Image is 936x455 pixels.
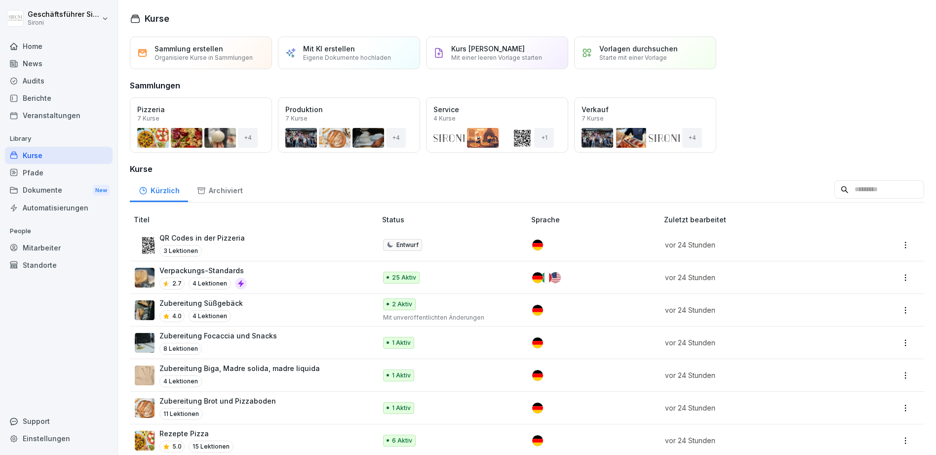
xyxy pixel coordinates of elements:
[285,115,308,122] p: 7 Kurse
[433,115,456,122] p: 4 Kurse
[135,300,155,320] img: p05qwohz0o52ysbx64gsjie8.png
[5,72,113,89] a: Audits
[532,240,543,250] img: de.svg
[189,310,231,322] p: 4 Lektionen
[5,256,113,274] a: Standorte
[5,55,113,72] a: News
[574,97,716,153] a: Verkauf7 Kurse+4
[159,396,276,406] p: Zubereitung Brot und Pizzaboden
[28,19,100,26] p: Sironi
[135,235,155,255] img: lgfor0dbwcft9nw5cbiagph0.png
[135,431,155,451] img: tz25f0fmpb70tuguuhxz5i1d.png
[534,128,554,148] div: + 1
[159,343,202,355] p: 8 Lektionen
[159,363,320,373] p: Zubereitung Biga, Madre solida, madre liquida
[303,44,355,53] p: Mit KI erstellen
[5,413,113,430] div: Support
[532,272,543,283] img: de.svg
[392,371,411,380] p: 1 Aktiv
[532,337,543,348] img: de.svg
[426,97,568,153] a: Service4 Kurse+1
[5,147,113,164] a: Kurse
[28,10,100,19] p: Geschäftsführer Sironi
[5,430,113,447] a: Einstellungen
[135,366,155,385] img: ekvwbgorvm2ocewxw43lsusz.png
[238,128,258,148] div: + 4
[665,435,846,446] p: vor 24 Stunden
[665,272,846,283] p: vor 24 Stunden
[5,131,113,147] p: Library
[130,80,180,91] h3: Sammlungen
[5,199,113,216] a: Automatisierungen
[665,403,846,413] p: vor 24 Stunden
[382,214,528,225] p: Status
[93,185,110,196] div: New
[665,337,846,348] p: vor 24 Stunden
[383,313,516,322] p: Mit unveröffentlichten Änderungen
[433,105,459,114] p: Service
[532,370,543,381] img: de.svg
[137,115,159,122] p: 7 Kurse
[172,312,182,321] p: 4.0
[5,181,113,200] div: Dokumente
[130,177,188,202] a: Kürzlich
[135,398,155,418] img: w9nobtcttnghg4wslidxrrlr.png
[599,54,667,61] p: Starte mit einer Vorlage
[532,435,543,446] img: de.svg
[135,268,155,288] img: fasetpntm7x32yk9zlbwihav.png
[5,89,113,107] a: Berichte
[664,214,858,225] p: Zuletzt bearbeitet
[532,305,543,316] img: de.svg
[159,245,202,257] p: 3 Lektionen
[188,177,251,202] a: Archiviert
[130,163,924,175] h3: Kurse
[392,338,411,347] p: 1 Aktiv
[159,265,247,276] p: Verpackungs-Standards
[278,97,420,153] a: Produktion7 Kurse+4
[599,44,678,53] p: Vorlagen durchsuchen
[159,408,203,420] p: 11 Lektionen
[155,54,253,61] p: Organisiere Kurse in Sammlungen
[189,278,231,290] p: 4 Lektionen
[392,404,411,413] p: 1 Aktiv
[5,107,113,124] a: Veranstaltungen
[137,105,165,114] p: Pizzeria
[155,44,223,53] p: Sammlung erstellen
[134,214,378,225] p: Titel
[159,428,234,439] p: Rezepte Pizza
[582,105,609,114] p: Verkauf
[159,298,243,308] p: Zubereitung Süßgebäck
[145,12,169,25] h1: Kurse
[5,164,113,181] a: Pfade
[5,181,113,200] a: DokumenteNew
[550,272,561,283] img: us.svg
[172,279,182,288] p: 2.7
[303,54,391,61] p: Eigene Dokumente hochladen
[285,105,323,114] p: Produktion
[392,436,412,445] p: 6 Aktiv
[135,333,155,353] img: gxsr99ubtjittqjfg6pwkycm.png
[130,97,272,153] a: Pizzeria7 Kurse+4
[159,233,245,243] p: QR Codes in der Pizzeria
[451,44,525,53] p: Kurs [PERSON_NAME]
[159,375,202,387] p: 4 Lektionen
[189,441,234,453] p: 15 Lektionen
[665,305,846,315] p: vor 24 Stunden
[172,442,182,451] p: 5.0
[451,54,542,61] p: Mit einer leeren Vorlage starten
[386,128,406,148] div: + 4
[5,38,113,55] a: Home
[541,272,552,283] img: it.svg
[665,370,846,380] p: vor 24 Stunden
[392,273,416,282] p: 25 Aktiv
